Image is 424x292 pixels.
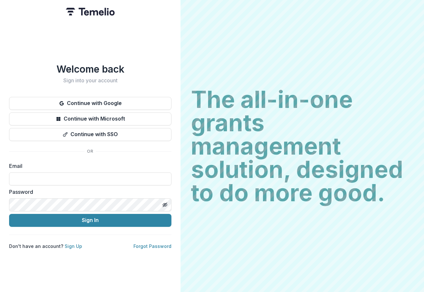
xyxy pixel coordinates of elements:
img: Temelio [66,8,115,16]
p: Don't have an account? [9,243,82,250]
h1: Welcome back [9,63,171,75]
label: Email [9,162,168,170]
button: Continue with Microsoft [9,112,171,125]
button: Toggle password visibility [160,200,170,210]
button: Continue with Google [9,97,171,110]
label: Password [9,188,168,196]
a: Sign Up [65,243,82,249]
a: Forgot Password [133,243,171,249]
button: Continue with SSO [9,128,171,141]
button: Sign In [9,214,171,227]
h2: Sign into your account [9,77,171,84]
